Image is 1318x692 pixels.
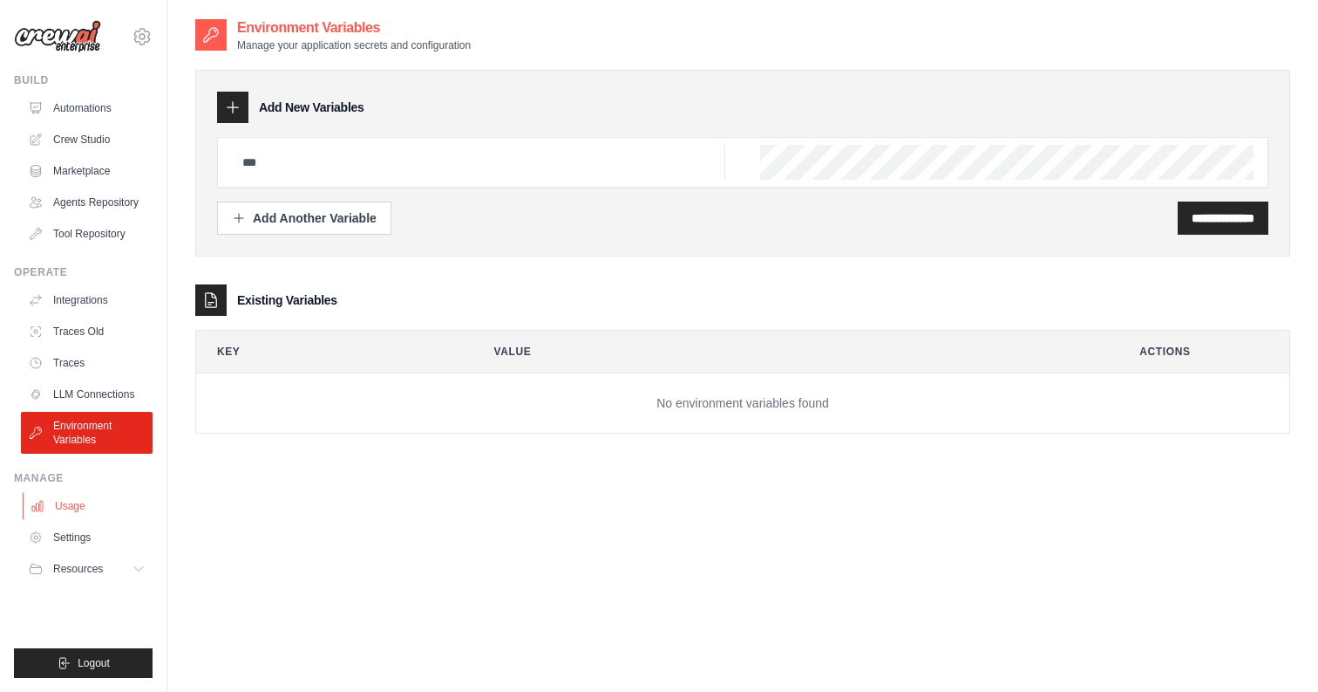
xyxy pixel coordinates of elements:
a: Agents Repository [21,188,153,216]
img: Logo [14,20,101,53]
a: Crew Studio [21,126,153,154]
a: Automations [21,94,153,122]
h2: Environment Variables [237,17,471,38]
button: Logout [14,648,153,678]
a: Traces Old [21,318,153,346]
a: Environment Variables [21,412,153,454]
div: Add Another Variable [232,209,377,227]
a: Settings [21,524,153,552]
a: Traces [21,349,153,377]
h3: Existing Variables [237,291,337,309]
div: Manage [14,471,153,485]
div: Build [14,73,153,87]
th: Key [196,331,459,373]
button: Resources [21,555,153,583]
th: Actions [1118,331,1289,373]
h3: Add New Variables [259,99,364,116]
button: Add Another Variable [217,202,391,235]
th: Value [473,331,1105,373]
a: LLM Connections [21,380,153,408]
p: Manage your application secrets and configuration [237,38,471,52]
a: Tool Repository [21,220,153,248]
a: Marketplace [21,157,153,185]
span: Resources [53,562,103,576]
div: Operate [14,265,153,279]
a: Usage [23,492,154,520]
td: No environment variables found [196,373,1289,434]
span: Logout [78,656,110,670]
a: Integrations [21,286,153,314]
